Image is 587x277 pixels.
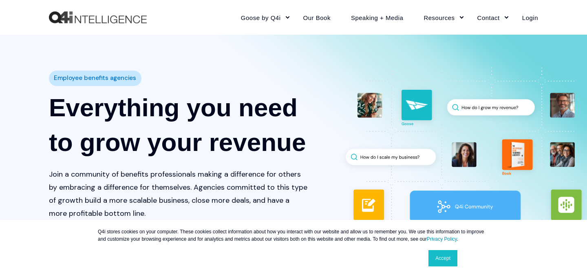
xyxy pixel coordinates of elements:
a: Accept [428,250,457,266]
p: Q4i stores cookies on your computer. These cookies collect information about how you interact wit... [98,228,489,243]
span: Employee benefits agencies [54,72,136,84]
img: Q4intelligence, LLC logo [49,11,147,24]
h1: Everything you need to grow your revenue [49,90,308,160]
a: Privacy Policy [427,236,457,242]
a: Back to Home [49,11,147,24]
p: Join a community of benefits professionals making a difference for others by embracing a differen... [49,168,308,220]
